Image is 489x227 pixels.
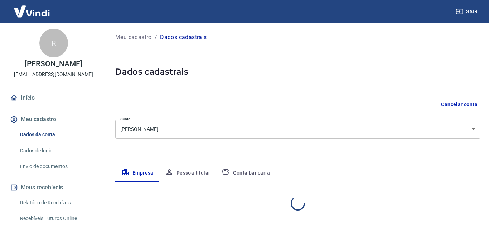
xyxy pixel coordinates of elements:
[115,33,152,42] a: Meu cadastro
[216,165,276,182] button: Conta bancária
[9,90,98,106] a: Início
[159,165,216,182] button: Pessoa titular
[115,165,159,182] button: Empresa
[438,98,480,111] button: Cancelar conta
[160,33,207,42] p: Dados cadastrais
[17,211,98,226] a: Recebíveis Futuros Online
[115,66,480,77] h5: Dados cadastrais
[17,127,98,142] a: Dados da conta
[9,112,98,127] button: Meu cadastro
[155,33,157,42] p: /
[17,143,98,158] a: Dados de login
[120,117,130,122] label: Conta
[455,5,480,18] button: Sair
[17,159,98,174] a: Envio de documentos
[25,60,82,68] p: [PERSON_NAME]
[17,195,98,210] a: Relatório de Recebíveis
[14,71,93,78] p: [EMAIL_ADDRESS][DOMAIN_NAME]
[9,180,98,195] button: Meus recebíveis
[115,120,480,139] div: [PERSON_NAME]
[9,0,55,22] img: Vindi
[39,29,68,57] div: R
